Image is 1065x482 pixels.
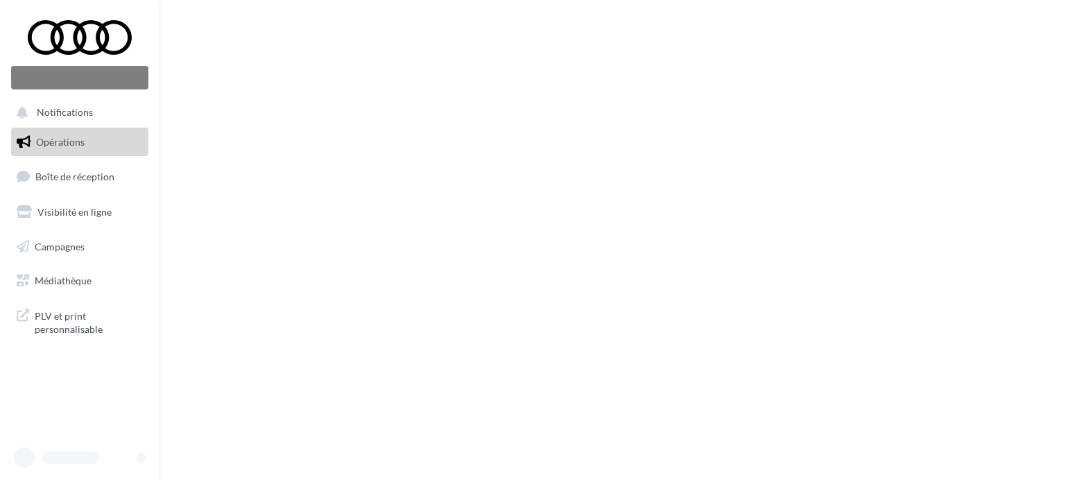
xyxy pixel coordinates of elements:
span: Visibilité en ligne [37,206,112,218]
span: PLV et print personnalisable [35,307,143,336]
a: Opérations [8,128,151,157]
a: PLV et print personnalisable [8,301,151,342]
div: Nouvelle campagne [11,66,148,89]
span: Notifications [37,107,93,119]
a: Campagnes [8,232,151,261]
span: Boîte de réception [35,171,114,182]
a: Visibilité en ligne [8,198,151,227]
span: Médiathèque [35,275,92,286]
span: Opérations [36,136,85,148]
a: Médiathèque [8,266,151,295]
a: Boîte de réception [8,162,151,191]
span: Campagnes [35,240,85,252]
